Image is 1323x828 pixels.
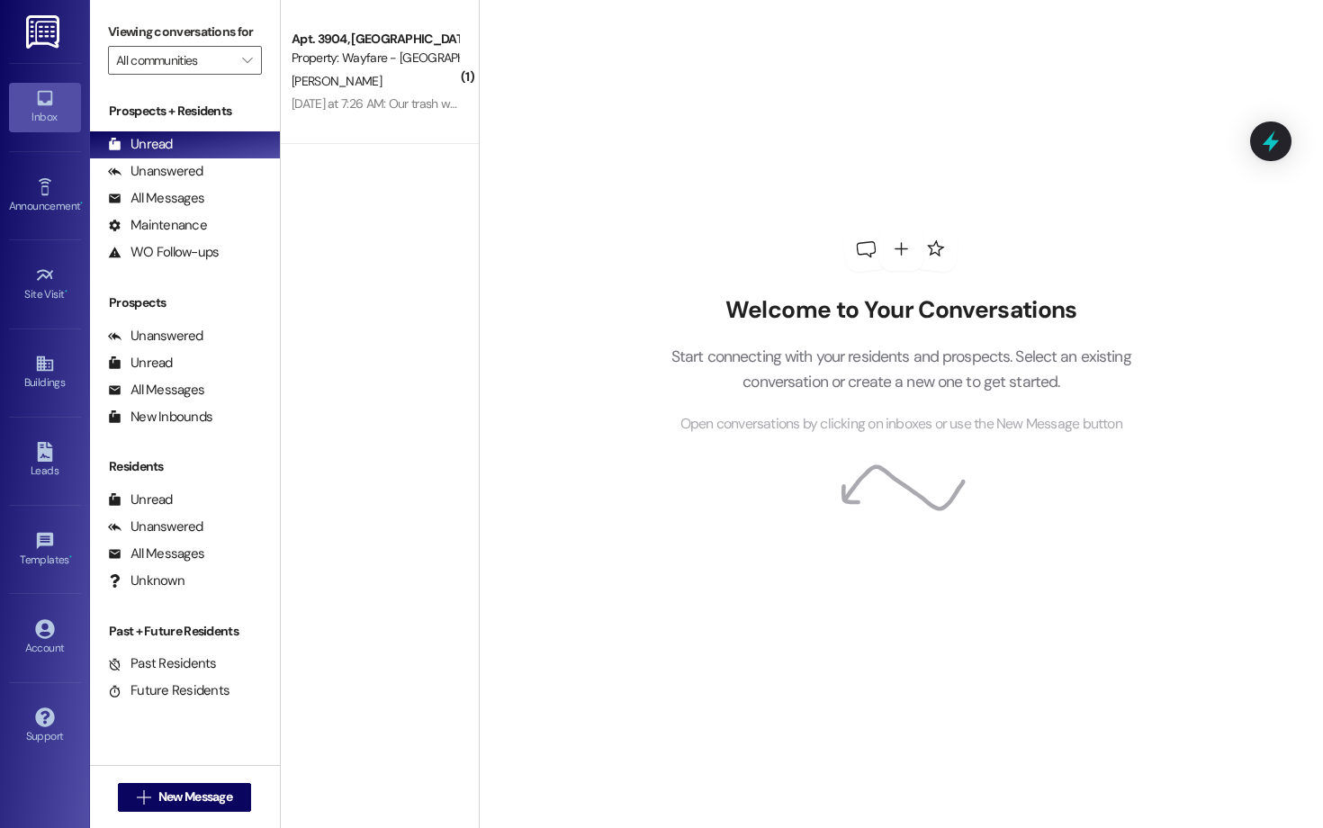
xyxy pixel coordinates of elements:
[9,526,81,574] a: Templates •
[680,413,1122,436] span: Open conversations by clicking on inboxes or use the New Message button
[108,517,203,536] div: Unanswered
[9,260,81,309] a: Site Visit •
[9,614,81,662] a: Account
[108,243,219,262] div: WO Follow-ups
[292,49,458,67] div: Property: Wayfare - [GEOGRAPHIC_DATA]
[90,457,280,476] div: Residents
[108,18,262,46] label: Viewing conversations for
[108,327,203,346] div: Unanswered
[108,354,173,373] div: Unread
[292,95,750,112] div: [DATE] at 7:26 AM: Our trash was not picked up last night([DATE]) shouldn't it have been?
[69,551,72,563] span: •
[108,490,173,509] div: Unread
[108,571,184,590] div: Unknown
[108,135,173,154] div: Unread
[116,46,233,75] input: All communities
[108,681,229,700] div: Future Residents
[9,83,81,131] a: Inbox
[643,344,1158,395] p: Start connecting with your residents and prospects. Select an existing conversation or create a n...
[108,654,217,673] div: Past Residents
[108,216,207,235] div: Maintenance
[242,53,252,67] i: 
[643,296,1158,325] h2: Welcome to Your Conversations
[292,73,382,89] span: [PERSON_NAME]
[108,381,204,400] div: All Messages
[90,622,280,641] div: Past + Future Residents
[108,162,203,181] div: Unanswered
[108,408,212,427] div: New Inbounds
[9,348,81,397] a: Buildings
[9,702,81,751] a: Support
[158,787,232,806] span: New Message
[137,790,150,805] i: 
[26,15,63,49] img: ResiDesk Logo
[292,30,458,49] div: Apt. 3904, [GEOGRAPHIC_DATA]
[108,189,204,208] div: All Messages
[80,197,83,210] span: •
[108,544,204,563] div: All Messages
[118,783,251,812] button: New Message
[90,293,280,312] div: Prospects
[90,102,280,121] div: Prospects + Residents
[9,436,81,485] a: Leads
[65,285,67,298] span: •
